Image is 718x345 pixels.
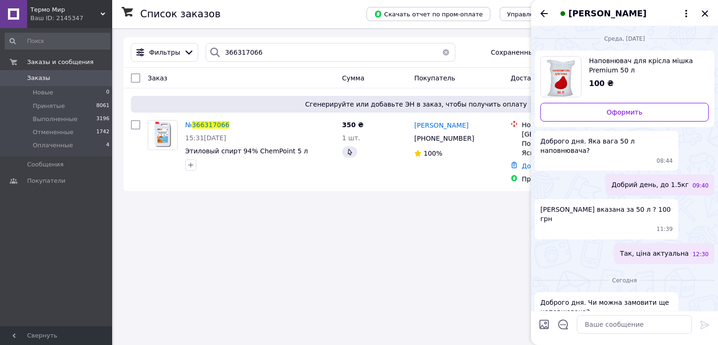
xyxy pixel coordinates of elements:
span: 0 [106,88,109,97]
a: №366317066 [185,121,230,129]
button: Назад [538,8,550,19]
span: 366317066 [192,121,230,129]
span: [PERSON_NAME] [568,7,646,20]
img: Фото товару [148,121,177,150]
span: Покупатели [27,177,65,185]
button: Скачать отчет по пром-оплате [366,7,490,21]
span: 11:39 08.10.2025 [657,225,673,233]
span: Управление статусами [507,11,581,18]
span: 3196 [96,115,109,123]
span: 1742 [96,128,109,137]
div: Пром-оплата [522,174,618,184]
span: Заказы и сообщения [27,58,93,66]
span: Фильтры [149,48,180,57]
span: Заказы [27,74,50,82]
span: Сегодня [609,277,641,285]
span: среда, [DATE] [600,35,648,43]
span: 09:40 08.10.2025 [692,182,709,190]
input: Поиск по номеру заказа, ФИО покупателя, номеру телефона, Email, номеру накладной [206,43,455,62]
span: Добрий день, до 1.5кг [611,180,689,190]
button: [PERSON_NAME] [557,7,692,20]
div: [PHONE_NUMBER] [412,132,476,145]
div: 12.10.2025 [535,275,714,285]
span: Сообщения [27,160,64,169]
a: Добавить ЭН [522,162,566,170]
span: Наповнювач для крісла мішка Premium 50 л [589,56,701,75]
button: Закрыть [699,8,711,19]
span: Сгенерируйте или добавьте ЭН в заказ, чтобы получить оплату [135,100,697,109]
span: Термо Мир [30,6,101,14]
span: [PERSON_NAME] вказана за 50 л ? 100 грн [540,205,673,223]
span: № [185,121,192,129]
input: Поиск [5,33,110,50]
span: 8061 [96,102,109,110]
span: Скачать отчет по пром-оплате [374,10,483,18]
span: Выполненные [33,115,78,123]
a: [PERSON_NAME] [414,121,468,130]
span: 100 ₴ [589,79,614,88]
div: Ваш ID: 2145347 [30,14,112,22]
span: [PERSON_NAME] [414,122,468,129]
a: Оформить [540,103,709,122]
span: 1 шт. [342,134,360,142]
span: Заказ [148,74,167,82]
span: 100% [424,150,442,157]
span: 15:31[DATE] [185,134,226,142]
span: Новые [33,88,53,97]
span: 350 ₴ [342,121,364,129]
span: Так, ціна актуальна [620,249,689,259]
a: Фото товару [148,120,178,150]
span: Оплаченные [33,141,73,150]
span: 4 [106,141,109,150]
span: Покупатель [414,74,455,82]
div: 08.10.2025 [535,34,714,43]
img: 4177156547_w640_h640_napolnitel-dlya-kresla.jpg [541,57,581,97]
button: Управление статусами [500,7,588,21]
a: Посмотреть товар [540,56,709,97]
button: Очистить [437,43,455,62]
div: [GEOGRAPHIC_DATA], Поштомат №26250: вул. Ясна, 12 (ОК "ПАЛАРІС-1") [522,129,618,158]
a: Этиловый спирт 94% ChemPoint 5 л [185,147,308,155]
span: 08:44 08.10.2025 [657,157,673,165]
span: Принятые [33,102,65,110]
h1: Список заказов [140,8,221,20]
button: Открыть шаблоны ответов [557,318,569,331]
span: Доброго дня. Яка вага 50 л наповнювача? [540,137,673,155]
span: Сумма [342,74,365,82]
span: Сохраненные фильтры: [491,48,573,57]
span: Доставка и оплата [510,74,575,82]
span: Отмененные [33,128,73,137]
span: Доброго дня. Чи можна замовити ще наповнювача? [540,298,673,316]
div: Нова Пошта [522,120,618,129]
span: 12:30 08.10.2025 [692,251,709,259]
